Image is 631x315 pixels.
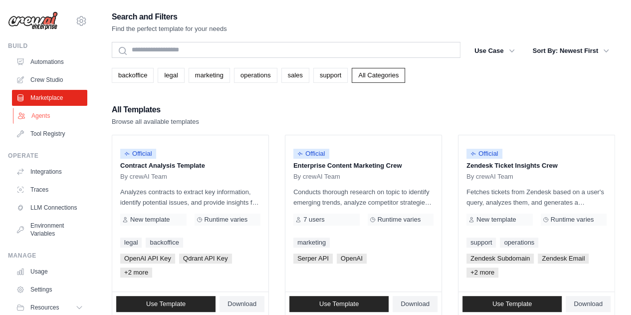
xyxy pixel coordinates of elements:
[466,187,607,208] p: Fetches tickets from Zendesk based on a user's query, analyzes them, and generates a summary. Out...
[112,10,227,24] h2: Search and Filters
[293,161,433,171] p: Enterprise Content Marketing Crew
[566,296,611,312] a: Download
[289,296,389,312] a: Use Template
[8,152,87,160] div: Operate
[120,161,260,171] p: Contract Analysis Template
[466,268,498,278] span: +2 more
[112,117,199,127] p: Browse all available templates
[146,300,186,308] span: Use Template
[12,72,87,88] a: Crew Studio
[8,252,87,260] div: Manage
[319,300,359,308] span: Use Template
[12,200,87,216] a: LLM Connections
[527,42,615,60] button: Sort By: Newest First
[462,296,562,312] a: Use Template
[466,254,534,264] span: Zendesk Subdomain
[112,68,154,83] a: backoffice
[293,187,433,208] p: Conducts thorough research on topic to identify emerging trends, analyze competitor strategies, a...
[466,173,513,181] span: By crewAI Team
[219,296,264,312] a: Download
[468,42,521,60] button: Use Case
[401,300,429,308] span: Download
[476,216,516,224] span: New template
[8,42,87,50] div: Build
[12,126,87,142] a: Tool Registry
[120,173,167,181] span: By crewAI Team
[293,254,333,264] span: Serper API
[12,182,87,198] a: Traces
[538,254,589,264] span: Zendesk Email
[189,68,230,83] a: marketing
[492,300,532,308] span: Use Template
[30,304,59,312] span: Resources
[293,238,330,248] a: marketing
[281,68,309,83] a: sales
[205,216,248,224] span: Runtime varies
[130,216,170,224] span: New template
[466,161,607,171] p: Zendesk Ticket Insights Crew
[12,54,87,70] a: Automations
[574,300,603,308] span: Download
[227,300,256,308] span: Download
[120,254,175,264] span: OpenAI API Key
[12,264,87,280] a: Usage
[112,24,227,34] p: Find the perfect template for your needs
[466,238,496,248] a: support
[313,68,348,83] a: support
[551,216,594,224] span: Runtime varies
[500,238,538,248] a: operations
[116,296,215,312] a: Use Template
[120,268,152,278] span: +2 more
[378,216,421,224] span: Runtime varies
[293,173,340,181] span: By crewAI Team
[112,103,199,117] h2: All Templates
[179,254,232,264] span: Qdrant API Key
[352,68,405,83] a: All Categories
[393,296,437,312] a: Download
[12,164,87,180] a: Integrations
[234,68,277,83] a: operations
[12,282,87,298] a: Settings
[12,218,87,242] a: Environment Variables
[120,149,156,159] span: Official
[8,11,58,30] img: Logo
[120,187,260,208] p: Analyzes contracts to extract key information, identify potential issues, and provide insights fo...
[146,238,183,248] a: backoffice
[303,216,325,224] span: 7 users
[466,149,502,159] span: Official
[293,149,329,159] span: Official
[158,68,184,83] a: legal
[12,90,87,106] a: Marketplace
[13,108,88,124] a: Agents
[120,238,142,248] a: legal
[337,254,367,264] span: OpenAI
